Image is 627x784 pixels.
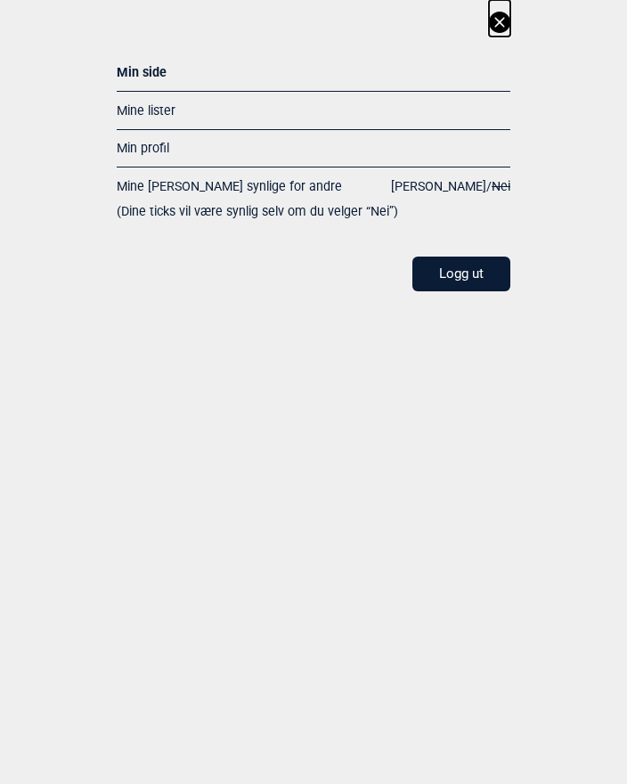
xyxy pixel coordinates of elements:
span: (Dine ticks vil være synlig selv om du velger “Nei”) [117,199,510,225]
span: Mine [PERSON_NAME] synlige for andre [117,174,342,200]
span: / [391,174,510,200]
a: Min profil [117,141,169,155]
span: [PERSON_NAME] [391,179,486,193]
a: Mine lister [117,103,175,118]
div: Min side [117,60,510,91]
button: Logg ut [412,257,510,291]
span: Nei [492,179,510,193]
